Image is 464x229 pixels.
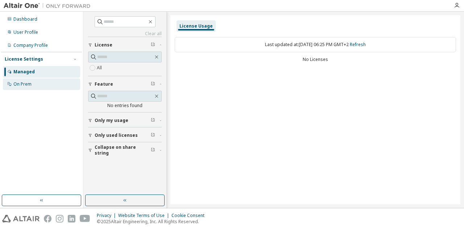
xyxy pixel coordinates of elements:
img: instagram.svg [56,215,63,222]
p: © 2025 Altair Engineering, Inc. All Rights Reserved. [97,218,209,225]
div: On Prem [13,81,32,87]
div: Cookie Consent [171,213,209,218]
button: Collapse on share string [88,142,162,158]
span: Clear filter [151,147,155,153]
div: Website Terms of Use [118,213,171,218]
div: License Usage [179,23,213,29]
a: Refresh [350,41,366,48]
div: No Licenses [175,57,456,62]
span: Clear filter [151,81,155,87]
button: Only my usage [88,113,162,128]
img: altair_logo.svg [2,215,40,222]
button: Only used licenses [88,127,162,143]
button: Feature [88,76,162,92]
span: Clear filter [151,42,155,48]
span: Clear filter [151,118,155,123]
div: No entries found [88,103,162,109]
div: Privacy [97,213,118,218]
label: All [97,64,103,72]
span: Only my usage [95,118,128,123]
span: Collapse on share string [95,144,151,156]
span: Only used licenses [95,132,138,138]
div: Company Profile [13,42,48,48]
img: linkedin.svg [68,215,75,222]
div: Last updated at: [DATE] 06:25 PM GMT+2 [175,37,456,52]
span: License [95,42,112,48]
div: User Profile [13,29,38,35]
a: Clear all [88,31,162,37]
img: youtube.svg [80,215,90,222]
span: Clear filter [151,132,155,138]
button: License [88,37,162,53]
img: facebook.svg [44,215,51,222]
span: Feature [95,81,113,87]
img: Altair One [4,2,94,9]
div: Managed [13,69,35,75]
div: License Settings [5,56,43,62]
div: Dashboard [13,16,37,22]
